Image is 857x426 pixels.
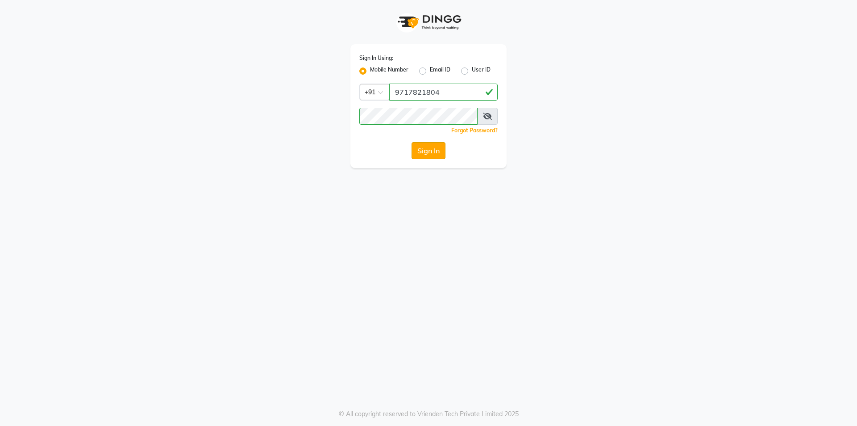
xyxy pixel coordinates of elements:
input: Username [359,108,478,125]
button: Sign In [412,142,445,159]
label: User ID [472,66,491,76]
img: logo1.svg [393,9,464,35]
label: Sign In Using: [359,54,393,62]
a: Forgot Password? [451,127,498,134]
label: Email ID [430,66,450,76]
input: Username [389,84,498,101]
label: Mobile Number [370,66,408,76]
